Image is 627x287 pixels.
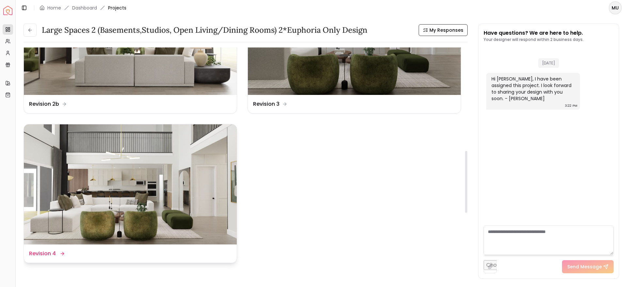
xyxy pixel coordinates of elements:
[484,29,584,37] p: Have questions? We are here to help.
[40,5,126,11] nav: breadcrumb
[419,24,468,36] button: My Responses
[3,6,12,15] img: Spacejoy Logo
[24,124,237,263] a: Revision 4Revision 4
[609,1,622,14] button: MU
[253,100,280,108] dd: Revision 3
[47,5,61,11] a: Home
[609,2,621,14] span: MU
[491,76,573,102] div: Hi [PERSON_NAME], I have been assigned this project. I look forward to sharing your design with y...
[29,250,56,258] dd: Revision 4
[29,100,59,108] dd: Revision 2b
[429,27,463,33] span: My Responses
[3,6,12,15] a: Spacejoy
[42,25,367,35] h3: Large Spaces 2 (Basements,Studios, Open living/dining rooms) 2*Euphoria Only Design
[24,124,237,244] img: Revision 4
[72,5,97,11] a: Dashboard
[565,102,577,109] div: 3:22 PM
[108,5,126,11] span: Projects
[484,37,584,42] p: Your designer will respond within 2 business days.
[538,58,559,68] span: [DATE]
